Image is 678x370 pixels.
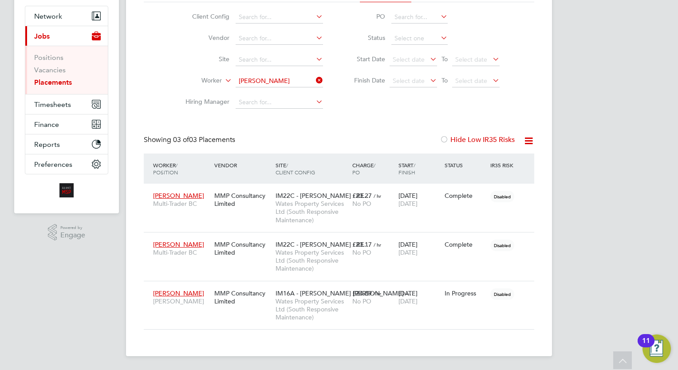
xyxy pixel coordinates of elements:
[153,192,204,200] span: [PERSON_NAME]
[391,11,448,24] input: Search for...
[276,200,348,224] span: Wates Property Services Ltd (South Responsive Maintenance)
[398,200,418,208] span: [DATE]
[153,297,210,305] span: [PERSON_NAME]
[352,248,371,256] span: No PO
[171,76,222,85] label: Worker
[345,12,385,20] label: PO
[48,224,86,241] a: Powered byEngage
[151,157,212,180] div: Worker
[440,135,515,144] label: Hide Low IR35 Risks
[153,200,210,208] span: Multi-Trader BC
[34,66,66,74] a: Vacancies
[352,289,372,297] span: £24.89
[455,55,487,63] span: Select date
[25,154,108,174] button: Preferences
[212,285,273,310] div: MMP Consultancy Limited
[153,240,204,248] span: [PERSON_NAME]
[34,32,50,40] span: Jobs
[352,200,371,208] span: No PO
[173,135,189,144] span: 03 of
[59,183,74,197] img: alliancemsp-logo-retina.png
[236,11,323,24] input: Search for...
[273,157,350,180] div: Site
[151,284,534,292] a: [PERSON_NAME][PERSON_NAME]MMP Consultancy LimitedIM16A - [PERSON_NAME] [PERSON_NAME] -…Wates Prop...
[178,34,229,42] label: Vendor
[25,114,108,134] button: Finance
[398,297,418,305] span: [DATE]
[276,192,371,200] span: IM22C - [PERSON_NAME] - RE…
[445,240,486,248] div: Complete
[393,55,425,63] span: Select date
[396,157,442,180] div: Start
[445,192,486,200] div: Complete
[276,240,371,248] span: IM22C - [PERSON_NAME] - RE…
[396,285,442,310] div: [DATE]
[34,53,63,62] a: Positions
[398,248,418,256] span: [DATE]
[25,94,108,114] button: Timesheets
[34,12,62,20] span: Network
[643,335,671,363] button: Open Resource Center, 11 new notifications
[374,193,381,199] span: / hr
[350,157,396,180] div: Charge
[396,187,442,212] div: [DATE]
[442,157,489,173] div: Status
[642,341,650,352] div: 11
[352,297,371,305] span: No PO
[153,248,210,256] span: Multi-Trader BC
[276,297,348,322] span: Wates Property Services Ltd (South Responsive Maintenance)
[34,160,72,169] span: Preferences
[153,161,178,176] span: / Position
[396,236,442,261] div: [DATE]
[490,240,514,251] span: Disabled
[178,12,229,20] label: Client Config
[276,248,348,273] span: Wates Property Services Ltd (South Responsive Maintenance)
[439,75,450,86] span: To
[276,289,414,297] span: IM16A - [PERSON_NAME] [PERSON_NAME] -…
[212,187,273,212] div: MMP Consultancy Limited
[236,32,323,45] input: Search for...
[345,55,385,63] label: Start Date
[374,241,381,248] span: / hr
[60,224,85,232] span: Powered by
[25,183,108,197] a: Go to home page
[34,78,72,87] a: Placements
[212,236,273,261] div: MMP Consultancy Limited
[490,191,514,202] span: Disabled
[212,157,273,173] div: Vendor
[25,6,108,26] button: Network
[34,100,71,109] span: Timesheets
[153,289,204,297] span: [PERSON_NAME]
[445,289,486,297] div: In Progress
[25,26,108,46] button: Jobs
[236,75,323,87] input: Search for...
[60,232,85,239] span: Engage
[488,157,519,173] div: IR35 Risk
[25,46,108,94] div: Jobs
[439,53,450,65] span: To
[34,140,60,149] span: Reports
[398,161,415,176] span: / Finish
[178,55,229,63] label: Site
[151,187,534,194] a: [PERSON_NAME]Multi-Trader BCMMP Consultancy LimitedIM22C - [PERSON_NAME] - RE…Wates Property Serv...
[236,54,323,66] input: Search for...
[345,34,385,42] label: Status
[178,98,229,106] label: Hiring Manager
[455,77,487,85] span: Select date
[374,290,381,297] span: / hr
[25,134,108,154] button: Reports
[393,77,425,85] span: Select date
[391,32,448,45] input: Select one
[236,96,323,109] input: Search for...
[151,236,534,243] a: [PERSON_NAME]Multi-Trader BCMMP Consultancy LimitedIM22C - [PERSON_NAME] - RE…Wates Property Serv...
[34,120,59,129] span: Finance
[352,240,372,248] span: £23.17
[352,192,372,200] span: £23.27
[345,76,385,84] label: Finish Date
[490,288,514,300] span: Disabled
[276,161,315,176] span: / Client Config
[173,135,235,144] span: 03 Placements
[352,161,375,176] span: / PO
[144,135,237,145] div: Showing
